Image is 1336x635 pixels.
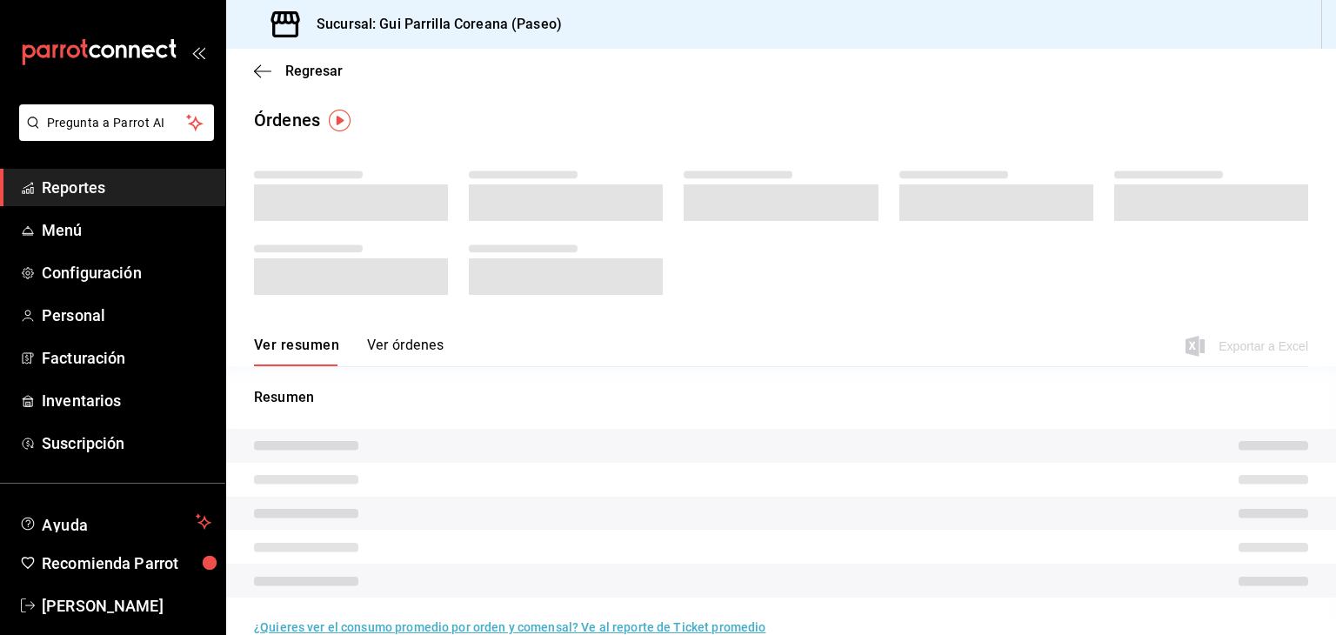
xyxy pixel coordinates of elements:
span: Suscripción [42,431,211,455]
span: Reportes [42,176,211,199]
a: Pregunta a Parrot AI [12,126,214,144]
button: Regresar [254,63,343,79]
button: Ver órdenes [367,337,444,366]
span: Menú [42,218,211,242]
a: ¿Quieres ver el consumo promedio por orden y comensal? Ve al reporte de Ticket promedio [254,620,765,634]
button: open_drawer_menu [191,45,205,59]
p: Resumen [254,387,1308,408]
span: Pregunta a Parrot AI [47,114,187,132]
div: Órdenes [254,107,320,133]
span: Inventarios [42,389,211,412]
button: Ver resumen [254,337,339,366]
span: Personal [42,304,211,327]
span: Configuración [42,261,211,284]
span: Ayuda [42,511,189,532]
img: Tooltip marker [329,110,351,131]
button: Pregunta a Parrot AI [19,104,214,141]
span: Regresar [285,63,343,79]
span: Recomienda Parrot [42,551,211,575]
span: [PERSON_NAME] [42,594,211,618]
div: navigation tabs [254,337,444,366]
h3: Sucursal: Gui Parrilla Coreana (Paseo) [303,14,562,35]
span: Facturación [42,346,211,370]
